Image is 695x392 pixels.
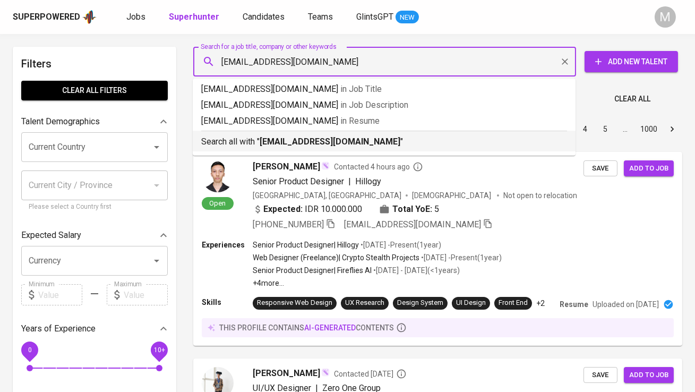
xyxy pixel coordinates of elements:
span: Teams [308,12,333,22]
span: in Resume [340,116,380,126]
button: Add to job [624,367,674,384]
div: Design System [397,298,443,308]
a: Candidates [243,11,287,24]
p: this profile contains contents [219,322,394,333]
p: [EMAIL_ADDRESS][DOMAIN_NAME] [201,83,567,96]
p: • [DATE] - [DATE] ( <1 years ) [372,265,460,276]
a: Jobs [126,11,148,24]
span: Clear All filters [30,84,159,97]
div: Responsive Web Design [257,298,332,308]
button: Add to job [624,160,674,177]
p: [EMAIL_ADDRESS][DOMAIN_NAME] [201,99,567,112]
a: Superpoweredapp logo [13,9,97,25]
p: Senior Product Designer | Fireflies AI [253,265,372,276]
span: AI-generated [304,323,356,332]
p: Resume [560,299,588,310]
span: Jobs [126,12,145,22]
p: Not open to relocation [503,190,577,201]
div: M [655,6,676,28]
span: Candidates [243,12,285,22]
span: Contacted 4 hours ago [334,161,423,172]
p: Experiences [202,240,253,250]
span: | [348,175,351,188]
p: Please select a Country first [29,202,160,212]
span: Save [589,163,612,175]
span: Open [205,199,230,208]
img: magic_wand.svg [321,161,330,170]
button: Go to page 4 [577,121,594,138]
span: Add to job [629,163,668,175]
div: Superpowered [13,11,80,23]
b: Expected: [263,203,303,216]
span: Hillogy [355,176,381,186]
div: Expected Salary [21,225,168,246]
span: 10+ [153,346,165,354]
span: [PERSON_NAME] [253,367,320,380]
p: +4 more ... [253,278,502,288]
h6: Filters [21,55,168,72]
button: Save [584,367,617,384]
b: Total YoE: [392,203,432,216]
a: Teams [308,11,335,24]
span: 0 [28,346,31,354]
button: Go to page 1000 [637,121,660,138]
button: Open [149,140,164,155]
svg: By Batam recruiter [413,161,423,172]
span: [PERSON_NAME] [253,160,320,173]
button: Clear All [610,89,655,109]
img: magic_wand.svg [321,368,330,377]
span: Senior Product Designer [253,176,344,186]
p: Years of Experience [21,322,96,335]
p: Talent Demographics [21,115,100,128]
span: [PHONE_NUMBER] [253,219,324,229]
span: [EMAIL_ADDRESS][DOMAIN_NAME] [344,219,481,229]
p: +2 [536,298,545,309]
div: Front End [499,298,528,308]
span: in Job Description [340,100,408,110]
button: Add New Talent [585,51,678,72]
div: UX Research [345,298,384,308]
a: GlintsGPT NEW [356,11,419,24]
a: Open[PERSON_NAME]Contacted 4 hours agoSenior Product Designer|Hillogy[GEOGRAPHIC_DATA], [GEOGRAPH... [193,152,682,346]
nav: pagination navigation [494,121,682,138]
button: Clear All filters [21,81,168,100]
button: Open [149,253,164,268]
button: Go to page 5 [597,121,614,138]
p: • [DATE] - Present ( 1 year ) [359,240,441,250]
div: IDR 10.000.000 [253,203,362,216]
p: Uploaded on [DATE] [593,299,659,310]
span: [DEMOGRAPHIC_DATA] [412,190,493,201]
div: [GEOGRAPHIC_DATA], [GEOGRAPHIC_DATA] [253,190,401,201]
span: Clear All [614,92,650,106]
button: Go to next page [664,121,681,138]
div: Talent Demographics [21,111,168,132]
span: in Job Title [340,84,382,94]
p: Web Designer (Freelance) | Crypto Stealth Projects [253,252,419,263]
b: Superhunter [169,12,219,22]
span: 5 [434,203,439,216]
img: aadf48194929ddf635bf5b4c8449825c.jpg [202,160,234,192]
a: Superhunter [169,11,221,24]
span: Add New Talent [593,55,670,69]
img: app logo [82,9,97,25]
p: Senior Product Designer | Hillogy [253,240,359,250]
b: [EMAIL_ADDRESS][DOMAIN_NAME] [260,137,400,147]
input: Value [38,284,82,305]
p: Expected Salary [21,229,81,242]
div: UI Design [456,298,486,308]
p: Search all with " " [201,135,567,148]
svg: By Batam recruiter [396,369,407,379]
div: Years of Experience [21,318,168,339]
span: Contacted [DATE] [334,369,407,379]
p: Skills [202,297,253,308]
span: Add to job [629,369,668,381]
div: … [617,124,634,134]
p: [EMAIL_ADDRESS][DOMAIN_NAME] [201,115,567,127]
span: GlintsGPT [356,12,393,22]
span: Save [589,369,612,381]
button: Save [584,160,617,177]
span: NEW [396,12,419,23]
button: Clear [557,54,572,69]
p: • [DATE] - Present ( 1 year ) [419,252,502,263]
input: Value [124,284,168,305]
